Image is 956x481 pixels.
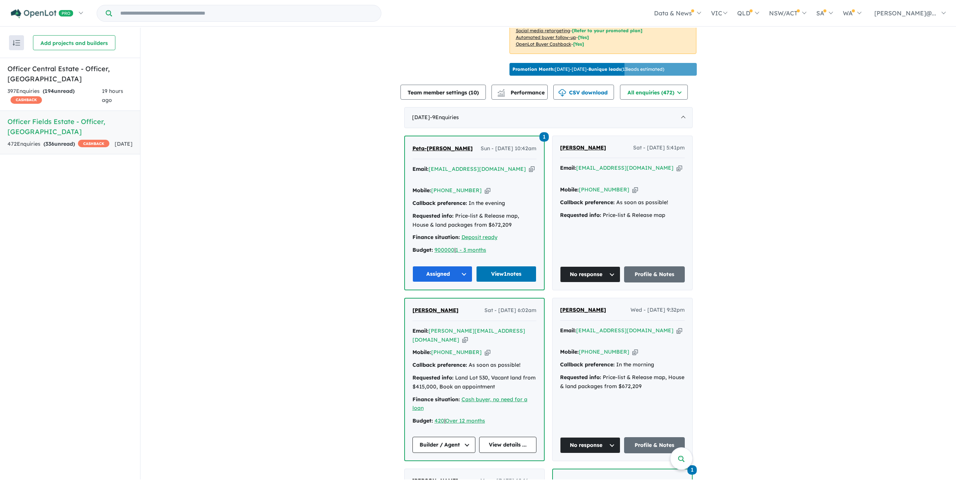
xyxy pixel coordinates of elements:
a: [PERSON_NAME] [560,306,606,315]
strong: Callback preference: [412,200,467,206]
u: Social media retargeting [516,28,570,33]
u: OpenLot Buyer Cashback [516,41,571,47]
div: In the evening [412,199,536,208]
a: Over 12 months [445,417,485,424]
a: [PHONE_NUMBER] [431,349,482,356]
span: [PERSON_NAME] [560,144,606,151]
a: [EMAIL_ADDRESS][DOMAIN_NAME] [576,327,674,334]
span: [DATE] [115,140,133,147]
strong: Callback preference: [560,361,615,368]
span: [Refer to your promoted plan] [572,28,642,33]
a: Cash buyer, no need for a loan [412,396,527,412]
p: [DATE] - [DATE] - ( 13 leads estimated) [512,66,664,73]
a: [PERSON_NAME] [560,143,606,152]
a: View details ... [479,437,536,453]
a: 420 [435,417,444,424]
strong: Email: [412,166,429,172]
strong: Budget: [412,417,433,424]
div: Price-list & Release map, House & land packages from $672,209 [412,212,536,230]
span: 1 [687,465,697,475]
span: Sat - [DATE] 6:02am [484,306,536,315]
a: 1 - 3 months [456,246,486,253]
button: Assigned [412,266,473,282]
a: [PERSON_NAME][EMAIL_ADDRESS][DOMAIN_NAME] [412,327,525,343]
strong: Requested info: [412,374,454,381]
div: Price-list & Release map, House & land packages from $672,209 [560,373,685,391]
button: Copy [632,186,638,194]
strong: ( unread) [43,88,75,94]
strong: Requested info: [560,212,601,218]
span: 10 [471,89,477,96]
a: Profile & Notes [624,437,685,453]
div: 472 Enquir ies [7,140,109,149]
img: bar-chart.svg [497,91,505,96]
div: [DATE] [404,107,693,128]
img: sort.svg [13,40,20,46]
span: [Yes] [573,41,584,47]
strong: Email: [560,327,576,334]
button: Performance [491,85,548,100]
a: Profile & Notes [624,266,685,282]
strong: Budget: [412,246,433,253]
strong: Callback preference: [560,199,615,206]
div: | [412,417,536,426]
span: 19 hours ago [102,88,123,103]
button: No response [560,266,621,282]
h5: Officer Fields Estate - Officer , [GEOGRAPHIC_DATA] [7,117,133,137]
span: 194 [45,88,54,94]
a: View1notes [476,266,536,282]
div: As soon as possible! [560,198,685,207]
img: download icon [559,89,566,97]
strong: Mobile: [412,187,431,194]
button: Team member settings (10) [400,85,486,100]
button: Copy [462,336,468,344]
a: [PHONE_NUMBER] [431,187,482,194]
button: All enquiries (472) [620,85,688,100]
img: line-chart.svg [497,89,504,93]
span: CASHBACK [78,140,109,147]
a: [EMAIL_ADDRESS][DOMAIN_NAME] [576,164,674,171]
button: Add projects and builders [33,35,115,50]
strong: Callback preference: [412,361,467,368]
div: As soon as possible! [412,361,536,370]
span: CASHBACK [10,96,42,104]
button: Copy [677,327,682,335]
div: In the morning [560,360,685,369]
strong: Email: [560,164,576,171]
div: 397 Enquir ies [7,87,102,105]
span: 1 [539,132,549,142]
span: Wed - [DATE] 9:32pm [630,306,685,315]
button: Copy [485,348,490,356]
strong: Mobile: [560,186,579,193]
button: Copy [677,164,682,172]
button: No response [560,437,621,453]
strong: Finance situation: [412,234,460,240]
input: Try estate name, suburb, builder or developer [114,5,379,21]
u: Automated buyer follow-up [516,34,576,40]
span: 336 [45,140,54,147]
strong: ( unread) [43,140,75,147]
strong: Email: [412,327,429,334]
a: [EMAIL_ADDRESS][DOMAIN_NAME] [429,166,526,172]
a: [PHONE_NUMBER] [579,186,629,193]
strong: Requested info: [560,374,601,381]
span: [PERSON_NAME] [412,307,459,314]
button: Copy [485,187,490,194]
a: [PHONE_NUMBER] [579,348,629,355]
span: Sat - [DATE] 5:41pm [633,143,685,152]
button: Copy [529,165,535,173]
a: 900000 [435,246,454,253]
span: Peta-[PERSON_NAME] [412,145,473,152]
a: 1 [539,131,549,142]
span: Performance [499,89,545,96]
img: Openlot PRO Logo White [11,9,73,18]
a: Deposit ready [462,234,497,240]
span: Sun - [DATE] 10:42am [481,144,536,153]
strong: Finance situation: [412,396,460,403]
h5: Officer Central Estate - Officer , [GEOGRAPHIC_DATA] [7,64,133,84]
